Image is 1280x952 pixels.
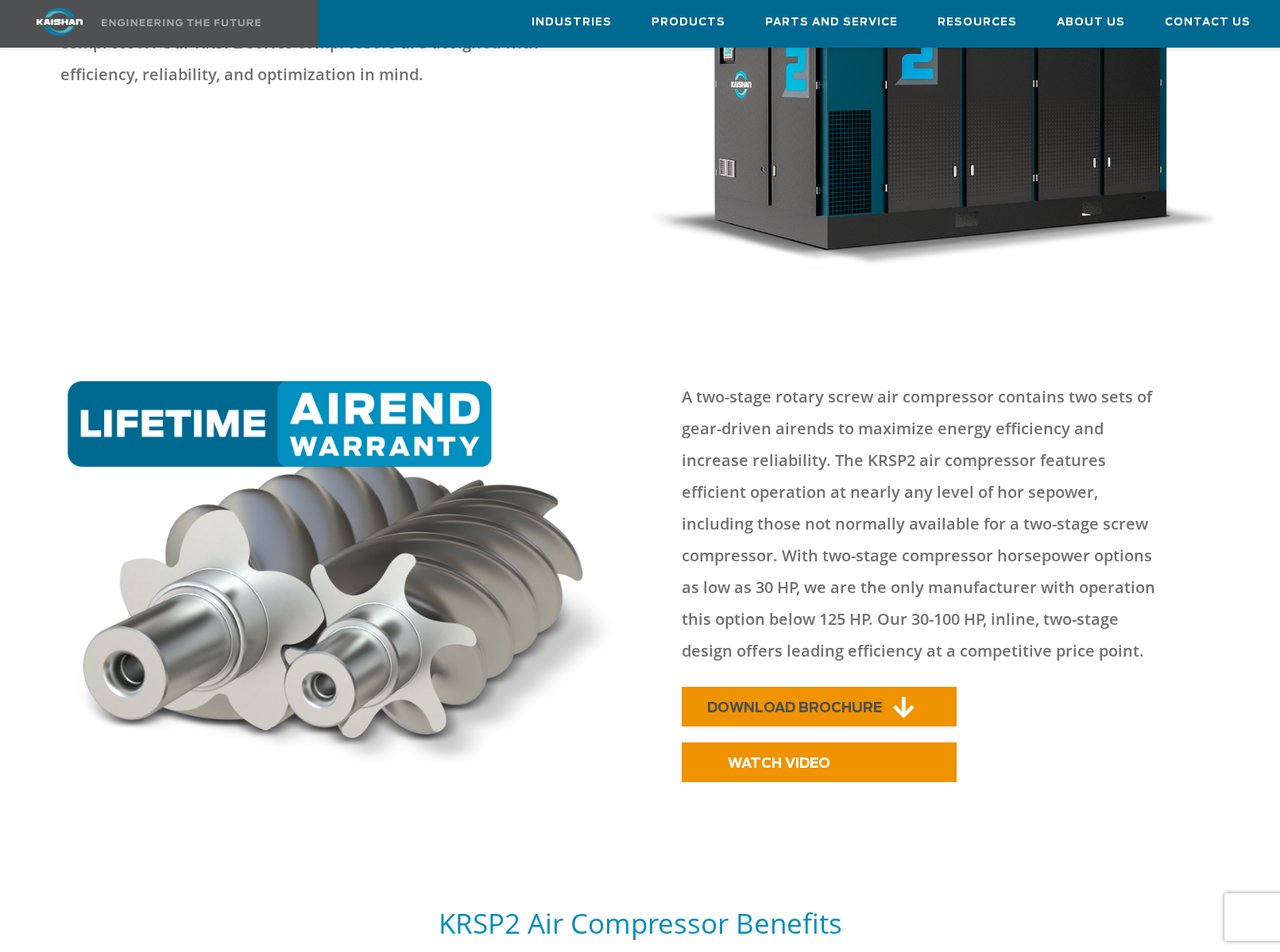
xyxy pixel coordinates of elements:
span: DOWNLOAD BROCHURE [707,701,882,715]
span: Contact Us [1165,13,1251,32]
span: About Us [1057,13,1125,32]
a: DOWNLOAD BROCHURE [682,687,957,727]
a: Resources [938,1,1017,44]
a: About Us [1057,1,1125,44]
span: Products [652,13,725,32]
a: Parts and Service [765,1,898,44]
span: Parts and Service [765,13,898,32]
a: Industries [532,1,612,44]
a: Contact Us [1165,1,1251,44]
span: Resources [938,13,1017,32]
a: WATCH VIDEO [682,742,957,782]
img: Engineering the future [102,19,261,26]
a: Products [652,1,725,44]
img: warranty [60,381,631,778]
span: WATCH VIDEO [728,757,830,770]
span: Industries [532,13,612,32]
h5: KRSP2 Air Compressor Benefits [60,905,1219,941]
p: A two-stage rotary screw air compressor contains two sets of gear-driven airends to maximize ener... [682,381,1166,667]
